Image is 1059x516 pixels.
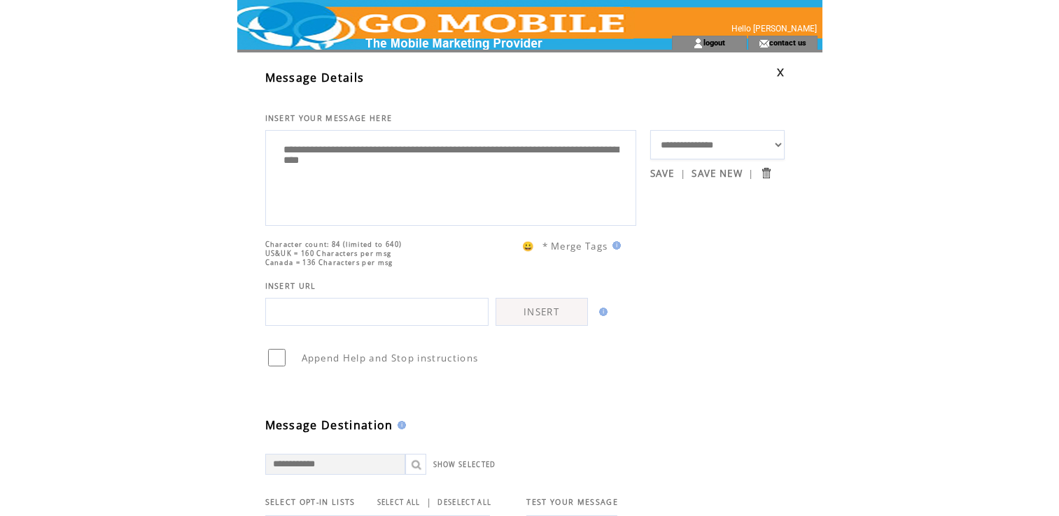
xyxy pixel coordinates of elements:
span: TEST YOUR MESSAGE [526,497,618,507]
img: help.gif [608,241,621,250]
span: INSERT YOUR MESSAGE HERE [265,113,393,123]
input: Submit [759,166,773,180]
a: DESELECT ALL [437,498,491,507]
span: | [680,167,686,180]
span: * Merge Tags [542,240,608,252]
span: SELECT OPT-IN LISTS [265,497,356,507]
span: INSERT URL [265,281,316,291]
span: 😀 [522,240,535,252]
span: | [426,496,432,508]
img: contact_us_icon.gif [759,38,769,49]
img: help.gif [393,421,406,429]
span: Append Help and Stop instructions [302,352,479,364]
span: US&UK = 160 Characters per msg [265,249,392,258]
span: Hello [PERSON_NAME] [731,24,817,34]
a: SELECT ALL [377,498,421,507]
span: Message Destination [265,417,393,433]
a: SHOW SELECTED [433,460,496,469]
span: Canada = 136 Characters per msg [265,258,393,267]
span: Message Details [265,70,365,85]
img: account_icon.gif [693,38,703,49]
a: SAVE [650,167,675,180]
a: INSERT [496,298,588,326]
a: SAVE NEW [692,167,743,180]
a: contact us [769,38,806,47]
a: logout [703,38,725,47]
span: | [748,167,754,180]
span: Character count: 84 (limited to 640) [265,240,402,249]
img: help.gif [595,308,608,316]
